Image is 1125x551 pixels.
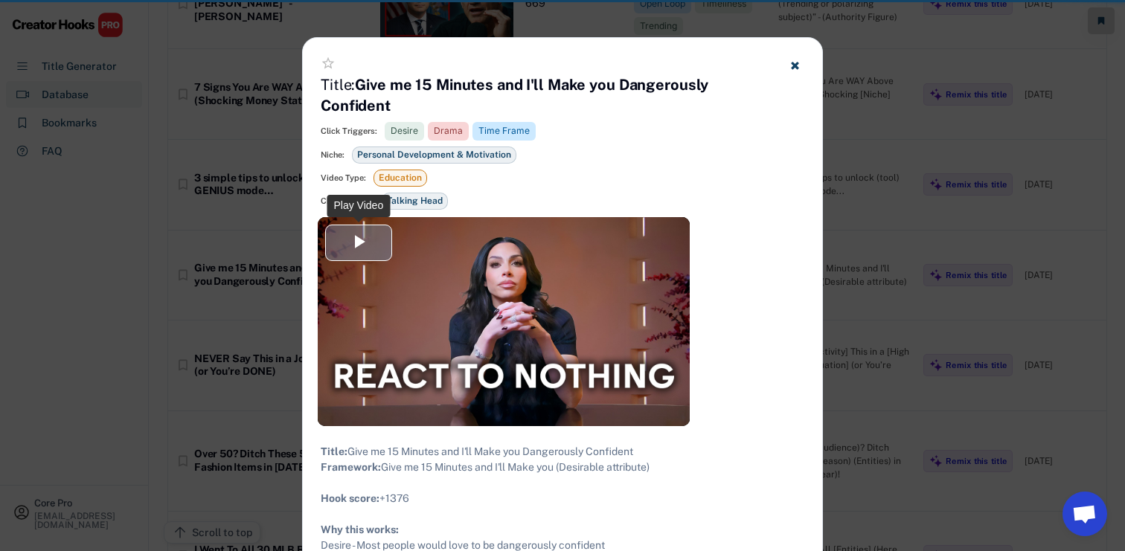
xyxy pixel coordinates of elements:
[321,126,377,137] div: Click Triggers:
[376,492,379,504] strong: :
[321,492,376,504] strong: Hook score
[321,196,374,207] div: Channel Type:
[434,125,463,138] div: Drama
[321,461,381,473] strong: Framework:
[321,523,399,535] strong: Why this works:
[318,217,690,426] div: Video Player
[321,149,344,161] div: Niche:
[374,170,427,187] div: Education
[352,146,516,164] div: Personal Development & Motivation
[321,74,767,116] h4: Title:
[321,76,712,115] strong: Give me 15 Minutes and I'll Make you Dangerously Confident
[321,445,347,457] strong: Title:
[321,56,336,71] button: star_border
[478,125,530,138] div: Time Frame
[391,125,418,138] div: Desire
[1062,492,1107,536] a: Відкритий чат
[321,173,366,184] div: Video Type:
[382,193,448,210] div: Talking Head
